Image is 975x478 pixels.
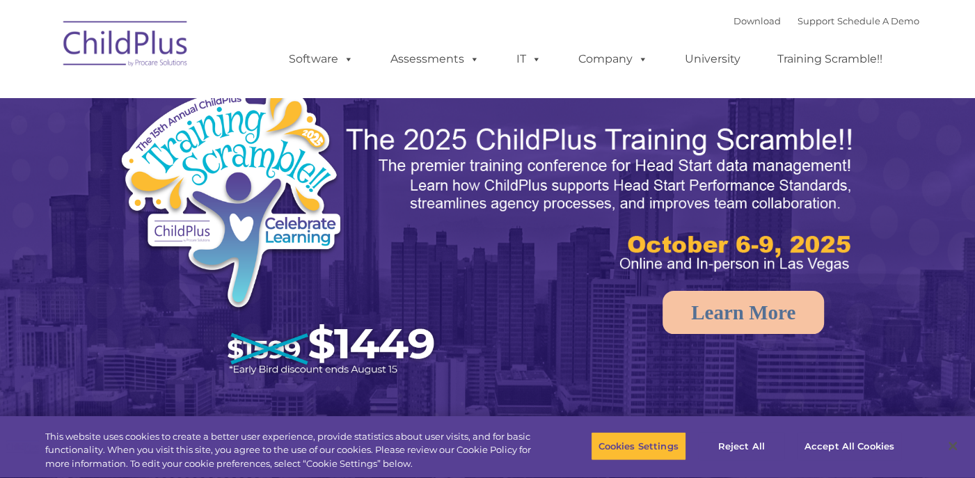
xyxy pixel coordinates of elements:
div: This website uses cookies to create a better user experience, provide statistics about user visit... [45,430,537,471]
button: Accept All Cookies [797,431,902,461]
span: Last name [193,92,236,102]
a: University [671,45,754,73]
button: Cookies Settings [591,431,686,461]
a: Company [564,45,662,73]
a: IT [502,45,555,73]
a: Training Scramble!! [763,45,896,73]
span: Phone number [193,149,253,159]
a: Learn More [663,291,824,334]
img: ChildPlus by Procare Solutions [56,11,196,81]
a: Schedule A Demo [837,15,919,26]
a: Assessments [376,45,493,73]
button: Close [937,431,968,461]
font: | [734,15,919,26]
a: Download [734,15,781,26]
a: Software [275,45,367,73]
a: Support [798,15,834,26]
button: Reject All [698,431,785,461]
